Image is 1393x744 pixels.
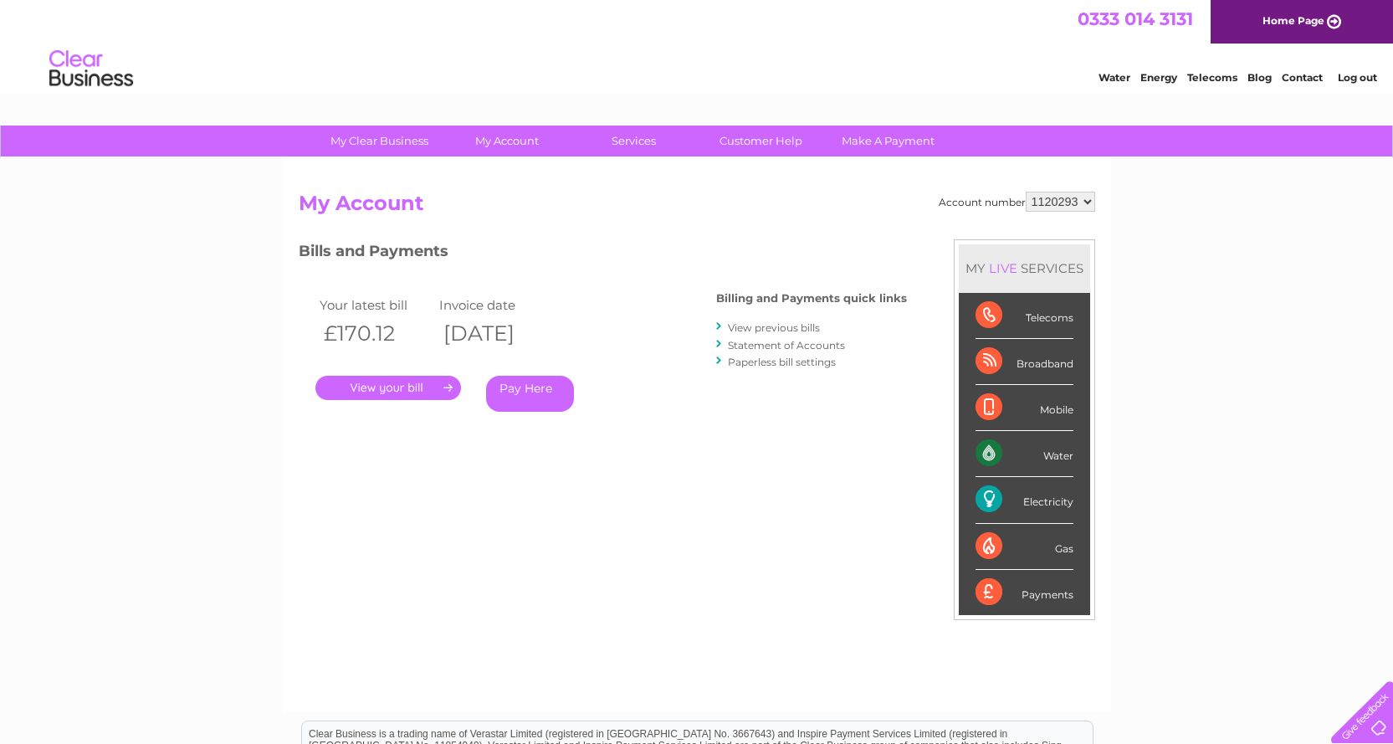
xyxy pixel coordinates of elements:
[438,126,576,156] a: My Account
[310,126,448,156] a: My Clear Business
[976,477,1073,523] div: Electricity
[939,192,1095,212] div: Account number
[1078,8,1193,29] a: 0333 014 3131
[49,44,134,95] img: logo.png
[315,376,461,400] a: .
[435,316,556,351] th: [DATE]
[976,524,1073,570] div: Gas
[976,570,1073,615] div: Payments
[976,293,1073,339] div: Telecoms
[1140,71,1177,84] a: Energy
[716,292,907,305] h4: Billing and Payments quick links
[728,356,836,368] a: Paperless bill settings
[565,126,703,156] a: Services
[728,339,845,351] a: Statement of Accounts
[692,126,830,156] a: Customer Help
[1247,71,1272,84] a: Blog
[299,239,907,269] h3: Bills and Payments
[435,294,556,316] td: Invoice date
[959,244,1090,292] div: MY SERVICES
[1187,71,1237,84] a: Telecoms
[976,385,1073,431] div: Mobile
[976,431,1073,477] div: Water
[819,126,957,156] a: Make A Payment
[315,294,436,316] td: Your latest bill
[315,316,436,351] th: £170.12
[976,339,1073,385] div: Broadband
[302,9,1093,81] div: Clear Business is a trading name of Verastar Limited (registered in [GEOGRAPHIC_DATA] No. 3667643...
[728,321,820,334] a: View previous bills
[1282,71,1323,84] a: Contact
[986,260,1021,276] div: LIVE
[1099,71,1130,84] a: Water
[299,192,1095,223] h2: My Account
[486,376,574,412] a: Pay Here
[1338,71,1377,84] a: Log out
